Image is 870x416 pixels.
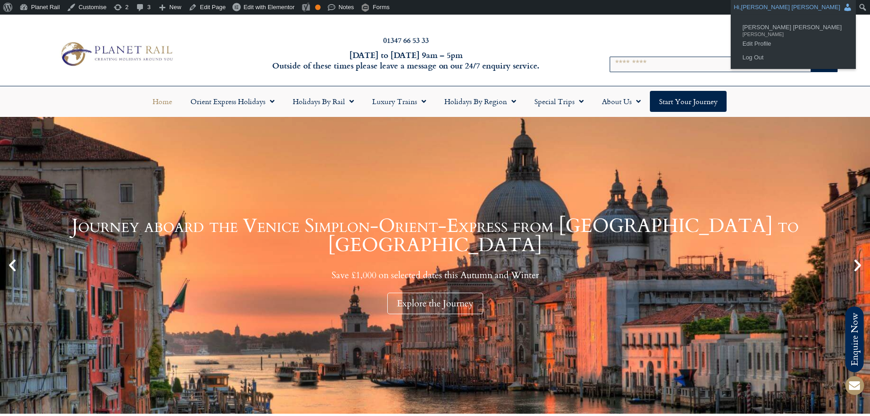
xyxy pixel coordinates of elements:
[731,15,856,69] ul: Hi, Connor Harkness
[23,269,847,281] p: Save £1,000 on selected dates this Autumn and Winter
[850,258,865,273] div: Next slide
[363,91,435,112] a: Luxury Trains
[284,91,363,112] a: Holidays by Rail
[593,91,650,112] a: About Us
[743,37,844,45] span: Edit Profile
[181,91,284,112] a: Orient Express Holidays
[743,20,844,28] span: [PERSON_NAME] [PERSON_NAME]
[741,4,840,11] span: [PERSON_NAME] [PERSON_NAME]
[650,91,727,112] a: Start your Journey
[234,50,578,71] h6: [DATE] to [DATE] 9am – 5pm Outside of these times please leave a message on our 24/7 enquiry serv...
[383,35,429,45] a: 01347 66 53 33
[23,216,847,255] h1: Journey aboard the Venice Simplon-Orient-Express from [GEOGRAPHIC_DATA] to [GEOGRAPHIC_DATA]
[5,91,865,112] nav: Menu
[5,258,20,273] div: Previous slide
[243,4,295,11] span: Edit with Elementor
[143,91,181,112] a: Home
[56,39,176,68] img: Planet Rail Train Holidays Logo
[525,91,593,112] a: Special Trips
[315,5,321,10] div: OK
[738,52,849,63] a: Log Out
[387,293,483,314] div: Explore the Journey
[435,91,525,112] a: Holidays by Region
[743,28,844,37] span: [PERSON_NAME]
